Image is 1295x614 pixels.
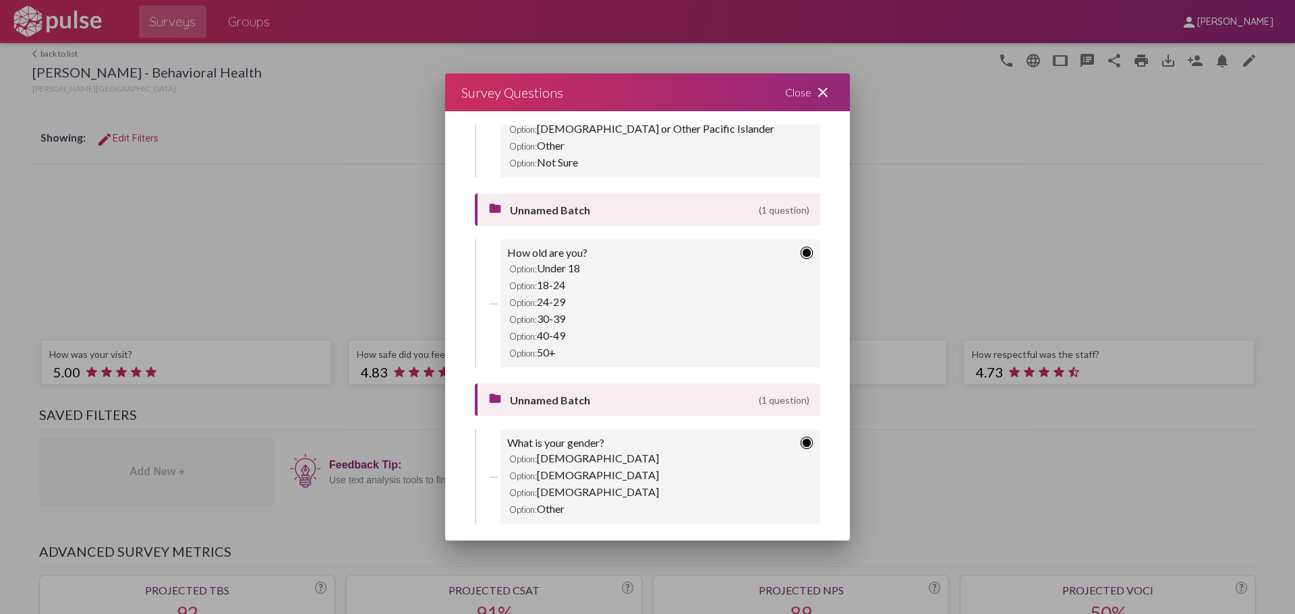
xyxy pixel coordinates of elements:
[509,297,537,308] span: Option:
[509,124,537,135] span: Option:
[507,436,604,450] div: What is your gender?
[509,348,537,359] span: Option:
[507,327,813,344] div: 40-49
[507,276,813,293] div: 18-24
[507,293,813,310] div: 24-29
[509,504,537,515] span: Option:
[510,394,753,406] span: Unnamed Batch
[815,84,831,100] mat-icon: close
[800,436,813,450] img: dot.png
[507,466,813,483] div: [DEMOGRAPHIC_DATA]
[509,158,537,168] span: Option:
[509,314,537,325] span: Option:
[507,500,813,517] div: Other
[507,310,813,327] div: 30-39
[507,137,813,154] div: Other
[507,259,813,276] div: Under 18
[509,264,537,274] span: Option:
[759,394,809,406] span: (1 question)
[510,204,753,216] span: Unnamed Batch
[509,454,537,464] span: Option:
[509,141,537,152] span: Option:
[488,202,505,218] mat-icon: folder
[509,331,537,342] span: Option:
[769,73,850,111] div: Close
[507,246,587,259] div: How old are you?
[509,470,537,481] span: Option:
[507,120,813,137] div: [DEMOGRAPHIC_DATA] or Other Pacific Islander
[800,246,813,259] img: dot.png
[759,204,809,216] span: (1 question)
[507,450,813,466] div: [DEMOGRAPHIC_DATA]
[509,487,537,498] span: Option:
[509,280,537,291] span: Option:
[507,154,813,171] div: Not Sure
[507,344,813,361] div: 50+
[461,82,563,103] div: Survey Questions
[507,483,813,500] div: [DEMOGRAPHIC_DATA]
[488,392,505,408] mat-icon: folder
